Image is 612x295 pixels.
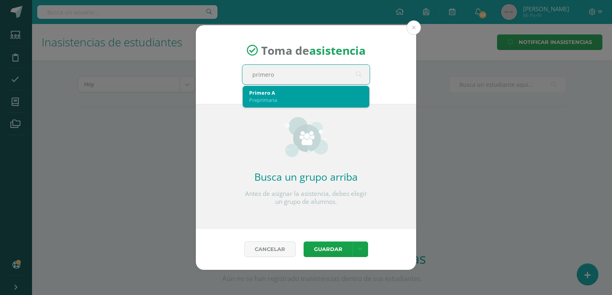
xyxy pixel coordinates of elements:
[304,241,352,257] button: Guardar
[242,170,370,183] h2: Busca un grupo arriba
[407,20,421,35] button: Close (Esc)
[284,117,328,157] img: groups_small.png
[244,241,296,257] a: Cancelar
[261,43,366,58] span: Toma de
[242,190,370,206] p: Antes de asignar la asistencia, debes elegir un grupo de alumnos.
[249,89,363,96] div: Primero A
[242,65,370,84] input: Busca un grado o sección aquí...
[249,96,363,104] div: Preprimaria
[309,43,366,58] strong: asistencia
